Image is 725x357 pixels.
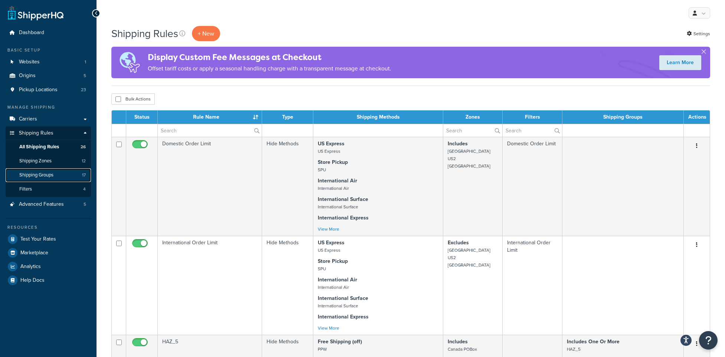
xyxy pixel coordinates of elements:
[318,276,357,284] strong: International Air
[6,47,91,53] div: Basic Setup
[318,325,339,331] a: View More
[6,224,91,231] div: Resources
[19,158,52,164] span: Shipping Zones
[6,246,91,260] a: Marketplace
[6,55,91,69] a: Websites 1
[19,87,58,93] span: Pickup Locations
[6,83,91,97] li: Pickup Locations
[6,140,91,154] a: All Shipping Rules 26
[503,236,562,335] td: International Order Limit
[318,226,339,232] a: View More
[262,110,313,124] th: Type
[6,126,91,140] a: Shipping Rules
[6,83,91,97] a: Pickup Locations 23
[6,69,91,83] a: Origins 5
[318,247,340,254] small: US Express
[158,236,262,335] td: International Order Limit
[6,104,91,110] div: Manage Shipping
[318,294,368,302] strong: International Surface
[318,313,369,321] strong: International Express
[148,63,391,74] p: Offset tariff costs or apply a seasonal handling charge with a transparent message at checkout.
[6,232,91,246] li: Test Your Rates
[19,116,37,122] span: Carriers
[82,172,86,178] span: 17
[19,130,53,136] span: Shipping Rules
[6,182,91,196] li: Filters
[6,154,91,168] a: Shipping Zones 12
[19,73,36,79] span: Origins
[6,168,91,182] a: Shipping Groups 17
[503,124,562,137] input: Search
[503,110,562,124] th: Filters
[448,140,468,148] strong: Includes
[111,47,148,78] img: duties-banner-06bc72dcb5fe05cb3f9472aba00be2ae8eb53ab6f0d8bb03d382ba314ac3c341.png
[6,198,91,211] li: Advanced Features
[318,346,327,353] small: PPW
[81,144,86,150] span: 26
[318,148,340,155] small: US Express
[192,26,220,41] p: + New
[6,55,91,69] li: Websites
[19,30,44,36] span: Dashboard
[19,144,59,150] span: All Shipping Rules
[148,51,391,63] h4: Display Custom Fee Messages at Checkout
[6,112,91,126] a: Carriers
[318,177,357,185] strong: International Air
[6,274,91,287] a: Help Docs
[318,338,362,346] strong: Free Shipping (off)
[562,110,684,124] th: Shipping Groups
[448,148,490,169] small: [GEOGRAPHIC_DATA] US2 [GEOGRAPHIC_DATA]
[6,182,91,196] a: Filters 4
[111,26,178,41] h1: Shipping Rules
[567,338,620,346] strong: Includes One Or More
[262,236,313,335] td: Hide Methods
[443,124,502,137] input: Search
[318,284,349,291] small: International Air
[6,26,91,40] a: Dashboard
[684,110,710,124] th: Actions
[318,158,348,166] strong: Store Pickup
[659,55,701,70] a: Learn More
[126,110,158,124] th: Status
[8,6,63,20] a: ShipperHQ Home
[84,73,86,79] span: 5
[6,260,91,273] a: Analytics
[20,250,48,256] span: Marketplace
[158,124,262,137] input: Search
[6,140,91,154] li: All Shipping Rules
[262,137,313,236] td: Hide Methods
[318,204,358,210] small: International Surface
[448,247,490,268] small: [GEOGRAPHIC_DATA] US2 [GEOGRAPHIC_DATA]
[20,236,56,242] span: Test Your Rates
[111,93,155,105] button: Bulk Actions
[318,185,349,192] small: International Air
[6,69,91,83] li: Origins
[84,201,86,208] span: 5
[443,110,503,124] th: Zones
[82,158,86,164] span: 12
[318,239,344,247] strong: US Express
[83,186,86,192] span: 4
[699,331,718,350] button: Open Resource Center
[19,201,64,208] span: Advanced Features
[6,154,91,168] li: Shipping Zones
[448,338,468,346] strong: Includes
[318,265,326,272] small: SPU
[85,59,86,65] span: 1
[158,110,262,124] th: Rule Name : activate to sort column ascending
[6,198,91,211] a: Advanced Features 5
[313,110,443,124] th: Shipping Methods
[19,186,32,192] span: Filters
[448,239,469,247] strong: Excludes
[6,168,91,182] li: Shipping Groups
[318,195,368,203] strong: International Surface
[503,137,562,236] td: Domestic Order Limit
[6,126,91,197] li: Shipping Rules
[318,257,348,265] strong: Store Pickup
[19,172,53,178] span: Shipping Groups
